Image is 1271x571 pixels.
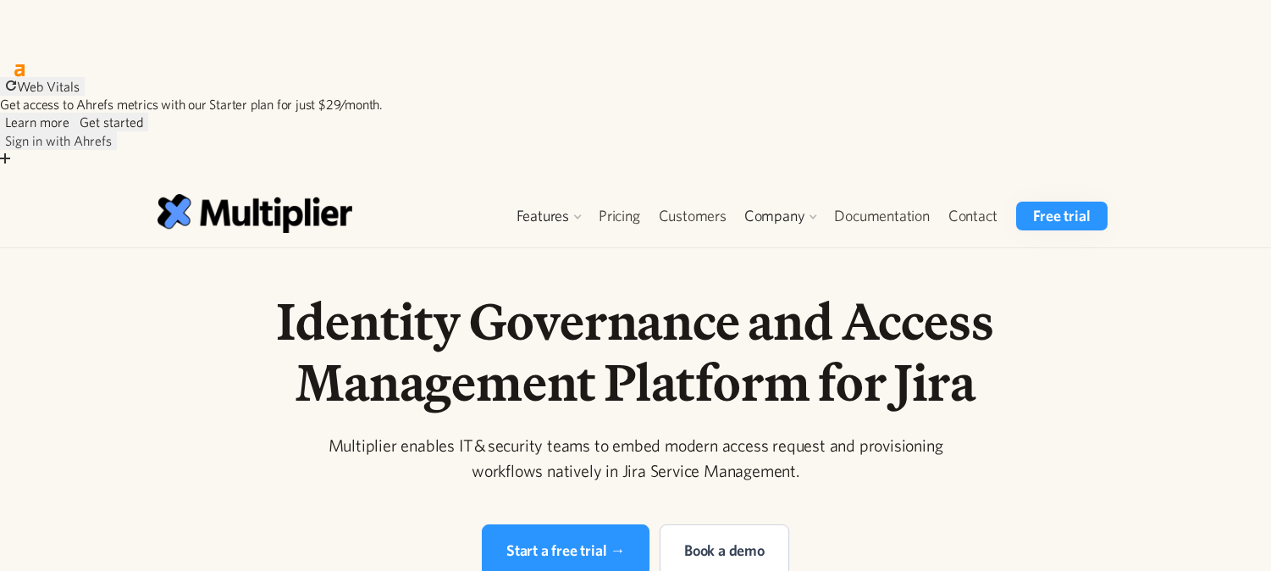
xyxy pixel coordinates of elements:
div: Company [744,206,805,226]
h1: Identity Governance and Access Management Platform for Jira [202,291,1069,413]
button: Get started [75,113,148,131]
div: Book a demo [684,539,765,562]
span: Web Vitals [17,79,80,94]
span: Sign in with Ahrefs [5,133,112,148]
a: Free trial [1016,202,1107,230]
a: Pricing [589,202,649,230]
div: Start a free trial → [506,539,625,562]
div: Multiplier enables IT & security teams to embed modern access request and provisioning workflows ... [311,433,961,484]
a: Documentation [825,202,938,230]
div: Features [517,206,569,226]
a: Contact [939,202,1007,230]
a: Customers [649,202,736,230]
